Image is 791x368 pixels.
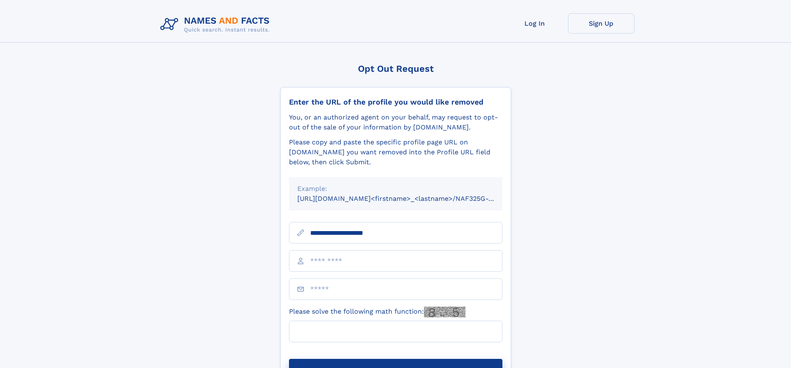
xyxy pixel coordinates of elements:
div: You, or an authorized agent on your behalf, may request to opt-out of the sale of your informatio... [289,112,502,132]
a: Sign Up [568,13,634,34]
div: Please copy and paste the specific profile page URL on [DOMAIN_NAME] you want removed into the Pr... [289,137,502,167]
small: [URL][DOMAIN_NAME]<firstname>_<lastname>/NAF325G-xxxxxxxx [297,195,518,202]
a: Log In [502,13,568,34]
div: Example: [297,184,494,194]
div: Enter the URL of the profile you would like removed [289,97,502,107]
img: Logo Names and Facts [157,13,277,36]
label: Please solve the following math function: [289,307,465,317]
div: Opt Out Request [280,63,511,74]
